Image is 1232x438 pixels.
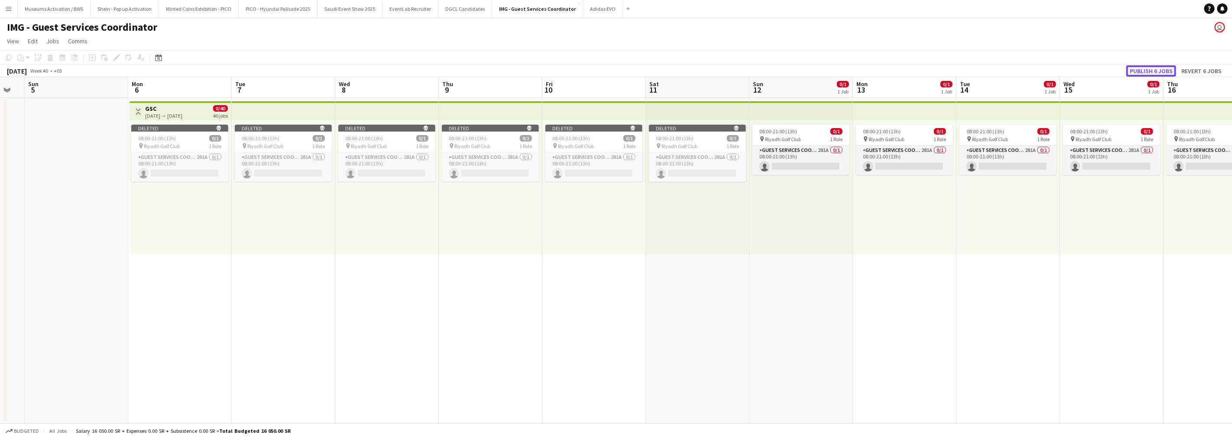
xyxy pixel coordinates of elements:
[941,88,952,95] div: 1 Job
[661,143,697,149] span: Riyadh Golf Club
[934,128,946,135] span: 0/1
[1037,136,1050,142] span: 1 Role
[383,0,438,17] button: EventLab Recruiter
[1148,88,1159,95] div: 1 Job
[131,152,228,182] app-card-role: Guest Services Coordinator281A0/108:00-21:00 (13h)
[239,0,318,17] button: PICO - Hyundai Palisade 2025
[4,426,40,436] button: Budgeted
[583,0,623,17] button: Adidas EVO
[856,80,868,88] span: Mon
[752,125,849,175] div: 08:00-21:00 (13h)0/1 Riyadh Golf Club1 RoleGuest Services Coordinator281A0/108:00-21:00 (13h)
[830,128,843,135] span: 0/1
[54,68,62,74] div: +03
[1044,88,1056,95] div: 1 Job
[442,125,539,182] app-job-card: Deleted 08:00-21:00 (13h)0/1 Riyadh Golf Club1 RoleGuest Services Coordinator281A0/108:00-21:00 (...
[338,125,435,182] app-job-card: Deleted 08:00-21:00 (13h)0/1 Riyadh Golf Club1 RoleGuest Services Coordinator281A0/108:00-21:00 (...
[235,125,332,132] div: Deleted
[242,135,279,142] span: 08:00-21:00 (13h)
[552,135,590,142] span: 08:00-21:00 (13h)
[247,143,283,149] span: Riyadh Golf Club
[339,80,350,88] span: Wed
[1148,81,1160,87] span: 0/1
[648,85,659,95] span: 11
[345,135,383,142] span: 08:00-21:00 (13h)
[753,80,763,88] span: Sun
[856,145,953,175] app-card-role: Guest Services Coordinator281A0/108:00-21:00 (13h)
[29,68,50,74] span: Week 40
[934,136,946,142] span: 1 Role
[3,35,23,47] a: View
[759,128,797,135] span: 08:00-21:00 (13h)
[1215,22,1225,32] app-user-avatar: Salman AlQurni
[959,85,970,95] span: 14
[1126,65,1176,77] button: Publish 6 jobs
[1167,80,1178,88] span: Thu
[454,143,490,149] span: Riyadh Golf Club
[856,125,953,175] app-job-card: 08:00-21:00 (13h)0/1 Riyadh Golf Club1 RoleGuest Services Coordinator281A0/108:00-21:00 (13h)
[338,125,435,132] div: Deleted
[235,152,332,182] app-card-role: Guest Services Coordinator281A0/108:00-21:00 (13h)
[726,143,739,149] span: 1 Role
[830,136,843,142] span: 1 Role
[656,135,694,142] span: 08:00-21:00 (13h)
[442,80,453,88] span: Thu
[312,143,325,149] span: 1 Role
[442,125,539,132] div: Deleted
[752,85,763,95] span: 12
[869,136,905,142] span: Riyadh Golf Club
[27,85,39,95] span: 5
[14,428,39,434] span: Budgeted
[337,85,350,95] span: 8
[416,143,428,149] span: 1 Role
[546,80,553,88] span: Fri
[1062,85,1075,95] span: 15
[7,21,157,34] h1: IMG - Guest Services Coordinator
[7,37,19,45] span: View
[1141,136,1153,142] span: 1 Role
[132,80,143,88] span: Mon
[545,125,642,182] app-job-card: Deleted 08:00-21:00 (13h)0/1 Riyadh Golf Club1 RoleGuest Services Coordinator281A0/108:00-21:00 (...
[441,85,453,95] span: 9
[338,152,435,182] app-card-role: Guest Services Coordinator281A0/108:00-21:00 (13h)
[28,37,38,45] span: Edit
[68,37,88,45] span: Comms
[449,135,486,142] span: 08:00-21:00 (13h)
[235,125,332,182] app-job-card: Deleted 08:00-21:00 (13h)0/1 Riyadh Golf Club1 RoleGuest Services Coordinator281A0/108:00-21:00 (...
[519,143,532,149] span: 1 Role
[442,152,539,182] app-card-role: Guest Services Coordinator281A0/108:00-21:00 (13h)
[144,143,180,149] span: Riyadh Golf Club
[623,135,635,142] span: 0/1
[1174,128,1211,135] span: 08:00-21:00 (13h)
[43,35,63,47] a: Jobs
[1063,125,1160,175] app-job-card: 08:00-21:00 (13h)0/1 Riyadh Golf Club1 RoleGuest Services Coordinator281A0/108:00-21:00 (13h)
[318,0,383,17] button: Saudi Event Show 2025
[1076,136,1112,142] span: Riyadh Golf Club
[159,0,239,17] button: Minted Coins Exhibition - PICO
[131,125,228,132] div: Deleted
[545,152,642,182] app-card-role: Guest Services Coordinator281A0/108:00-21:00 (13h)
[131,125,228,182] div: Deleted 08:00-21:00 (13h)0/1 Riyadh Golf Club1 RoleGuest Services Coordinator281A0/108:00-21:00 (...
[209,135,221,142] span: 0/1
[46,37,59,45] span: Jobs
[863,128,901,135] span: 08:00-21:00 (13h)
[91,0,159,17] button: Shein - Pop up Activation
[492,0,583,17] button: IMG - Guest Services Coordinator
[649,125,746,182] app-job-card: Deleted 08:00-21:00 (13h)0/1 Riyadh Golf Club1 RoleGuest Services Coordinator281A0/108:00-21:00 (...
[213,105,228,112] span: 0/40
[213,112,228,119] div: 40 jobs
[727,135,739,142] span: 0/1
[855,85,868,95] span: 13
[416,135,428,142] span: 0/1
[837,88,849,95] div: 1 Job
[960,125,1057,175] app-job-card: 08:00-21:00 (13h)0/1 Riyadh Golf Club1 RoleGuest Services Coordinator281A0/108:00-21:00 (13h)
[313,135,325,142] span: 0/1
[752,145,849,175] app-card-role: Guest Services Coordinator281A0/108:00-21:00 (13h)
[65,35,91,47] a: Comms
[940,81,953,87] span: 0/1
[28,80,39,88] span: Sun
[1178,65,1225,77] button: Revert 6 jobs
